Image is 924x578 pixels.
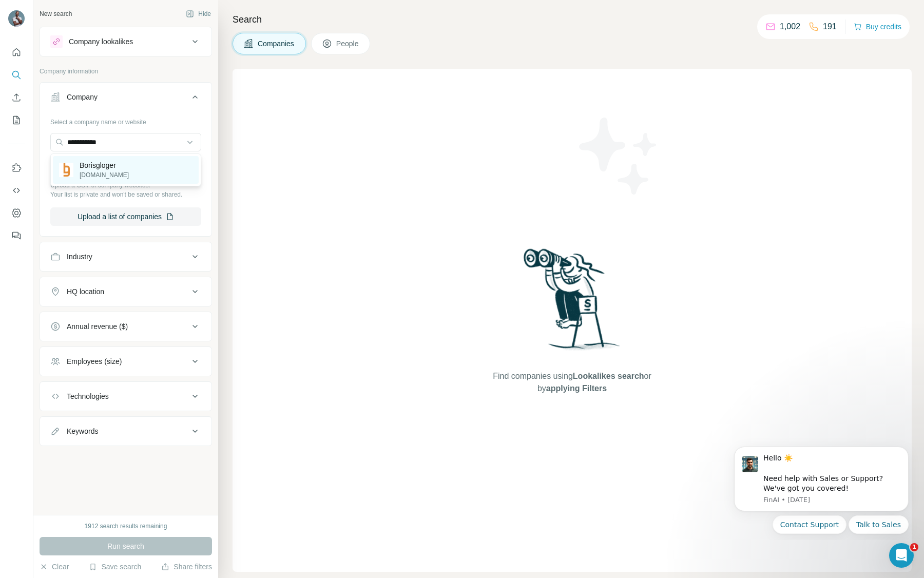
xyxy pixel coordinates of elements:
span: People [336,38,360,49]
iframe: Intercom notifications message [719,437,924,540]
p: 1,002 [780,21,800,33]
div: 1912 search results remaining [85,522,167,531]
button: Clear [40,562,69,572]
p: Your list is private and won't be saved or shared. [50,190,201,199]
button: Feedback [8,226,25,245]
p: 191 [823,21,837,33]
button: Share filters [161,562,212,572]
img: Avatar [8,10,25,27]
button: Keywords [40,419,211,444]
button: Use Surfe on LinkedIn [8,159,25,177]
div: Company [67,92,98,102]
div: Select a company name or website [50,113,201,127]
span: applying Filters [546,384,607,393]
img: Borisgloger [59,163,73,177]
div: Keywords [67,426,98,436]
div: Company lookalikes [69,36,133,47]
button: Employees (size) [40,349,211,374]
h4: Search [233,12,912,27]
button: Company lookalikes [40,29,211,54]
p: Company information [40,67,212,76]
button: Dashboard [8,204,25,222]
iframe: Intercom live chat [889,543,914,568]
div: Technologies [67,391,109,401]
button: Annual revenue ($) [40,314,211,339]
button: Use Surfe API [8,181,25,200]
div: HQ location [67,286,104,297]
button: Industry [40,244,211,269]
button: Buy credits [854,20,901,34]
button: Save search [89,562,141,572]
img: Surfe Illustration - Woman searching with binoculars [519,246,626,360]
button: Quick start [8,43,25,62]
span: Companies [258,38,295,49]
button: My lists [8,111,25,129]
button: Upload a list of companies [50,207,201,226]
span: Find companies using or by [490,370,654,395]
div: Employees (size) [67,356,122,367]
span: Lookalikes search [573,372,644,380]
img: Surfe Illustration - Stars [572,110,665,202]
button: Technologies [40,384,211,409]
button: Company [40,85,211,113]
div: Annual revenue ($) [67,321,128,332]
button: Search [8,66,25,84]
span: 1 [910,543,918,551]
div: Industry [67,252,92,262]
p: Borisgloger [80,160,129,170]
button: Hide [179,6,218,22]
button: HQ location [40,279,211,304]
div: New search [40,9,72,18]
p: [DOMAIN_NAME] [80,170,129,180]
button: Enrich CSV [8,88,25,107]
